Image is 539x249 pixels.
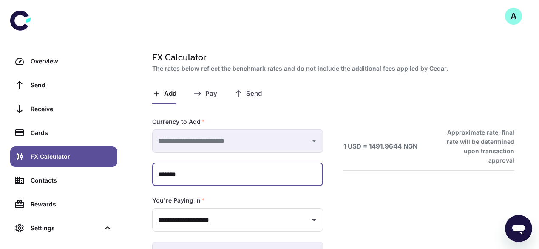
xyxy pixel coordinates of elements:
[31,152,112,161] div: FX Calculator
[152,196,205,205] label: You're Paying In
[10,170,117,191] a: Contacts
[10,218,117,238] div: Settings
[343,142,417,152] h6: 1 USD = 1491.9644 NGN
[10,75,117,95] a: Send
[152,117,205,126] label: Currency to Add
[152,64,511,73] h2: The rates below reflect the benchmark rates and do not include the additional fees applied by Cedar.
[246,90,262,98] span: Send
[10,123,117,143] a: Cards
[31,80,112,90] div: Send
[205,90,217,98] span: Pay
[505,215,532,242] iframe: Button to launch messaging window
[152,51,511,64] h1: FX Calculator
[10,99,117,119] a: Receive
[31,128,112,137] div: Cards
[505,8,522,25] button: A
[437,128,514,165] h6: Approximate rate, final rate will be determined upon transaction approval
[10,51,117,72] a: Overview
[31,200,112,209] div: Rewards
[31,176,112,185] div: Contacts
[164,90,176,98] span: Add
[308,214,320,226] button: Open
[10,146,117,167] a: FX Calculator
[31,104,112,114] div: Receive
[31,57,112,66] div: Overview
[10,194,117,215] a: Rewards
[31,223,99,233] div: Settings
